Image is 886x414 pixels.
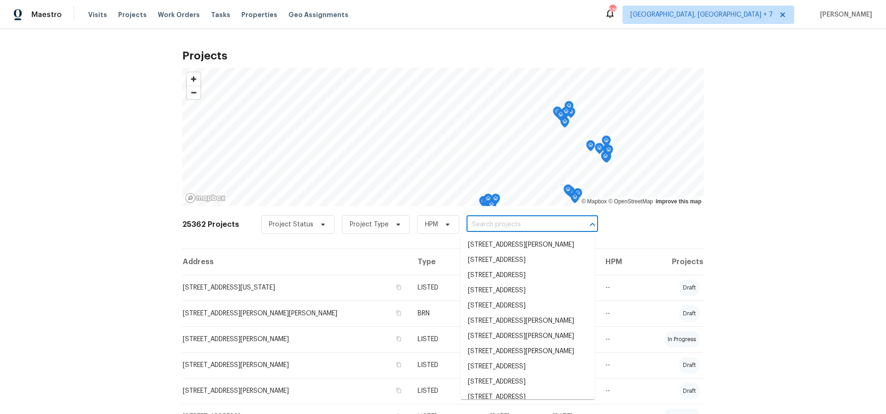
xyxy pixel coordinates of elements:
h2: 25362 Projects [182,220,239,229]
th: Address [182,249,410,275]
div: Map marker [562,106,571,121]
td: [STREET_ADDRESS][PERSON_NAME] [182,352,410,378]
li: [STREET_ADDRESS][PERSON_NAME] [461,329,595,344]
li: [STREET_ADDRESS][PERSON_NAME] [461,237,595,253]
div: Map marker [491,194,500,208]
button: Zoom in [187,72,200,86]
li: [STREET_ADDRESS] [461,390,595,405]
div: Map marker [601,151,610,166]
span: [PERSON_NAME] [816,10,872,19]
div: in progress [664,331,700,348]
td: LISTED [410,275,483,301]
span: Maestro [31,10,62,19]
td: LISTED [410,352,483,378]
td: [STREET_ADDRESS][PERSON_NAME][PERSON_NAME] [182,301,410,326]
a: Improve this map [656,198,701,205]
li: [STREET_ADDRESS] [461,359,595,374]
li: [STREET_ADDRESS] [461,298,595,313]
button: Copy Address [395,309,403,317]
th: Type [410,249,483,275]
button: Copy Address [395,361,403,369]
li: [STREET_ADDRESS] [461,283,595,298]
span: HPM [425,220,438,229]
div: Map marker [479,196,488,210]
span: Project Type [350,220,389,229]
a: Mapbox homepage [185,193,226,203]
div: 58 [609,6,616,15]
button: Close [586,218,599,231]
button: Copy Address [395,386,403,395]
div: Map marker [482,195,491,210]
div: Map marker [564,101,574,115]
td: -- [598,352,640,378]
td: BRN [410,301,483,326]
span: Tasks [211,12,230,18]
td: [STREET_ADDRESS][PERSON_NAME] [182,326,410,352]
div: Map marker [487,200,496,214]
li: [STREET_ADDRESS][PERSON_NAME] [461,313,595,329]
div: Map marker [563,184,573,199]
span: Geo Assignments [288,10,348,19]
span: Work Orders [158,10,200,19]
td: -- [598,326,640,352]
span: [GEOGRAPHIC_DATA], [GEOGRAPHIC_DATA] + 7 [630,10,773,19]
th: Projects [640,249,704,275]
div: Map marker [559,109,568,123]
button: Copy Address [395,283,403,291]
li: [STREET_ADDRESS] [461,268,595,283]
li: [STREET_ADDRESS] [461,374,595,390]
li: [STREET_ADDRESS][PERSON_NAME] [461,344,595,359]
a: OpenStreetMap [608,198,653,205]
div: Map marker [556,110,565,124]
li: [STREET_ADDRESS] [461,253,595,268]
span: Properties [241,10,277,19]
button: Copy Address [395,335,403,343]
td: -- [598,275,640,301]
td: LISTED [410,326,483,352]
div: draft [679,383,700,399]
th: HPM [598,249,640,275]
div: Map marker [586,140,595,154]
canvas: Map [182,68,704,206]
div: Map marker [573,188,582,202]
div: draft [679,357,700,373]
div: Map marker [595,143,604,157]
a: Mapbox [581,198,607,205]
div: Map marker [570,192,580,207]
button: Zoom out [187,86,200,99]
span: Project Status [269,220,313,229]
div: Map marker [553,106,562,121]
td: [STREET_ADDRESS][US_STATE] [182,275,410,301]
div: draft [679,279,700,296]
div: draft [679,305,700,322]
div: Map marker [484,194,493,208]
h2: Projects [182,51,704,60]
td: -- [598,301,640,326]
td: LISTED [410,378,483,404]
td: -- [598,378,640,404]
span: Visits [88,10,107,19]
input: Search projects [467,218,572,232]
div: Map marker [602,136,611,150]
td: [STREET_ADDRESS][PERSON_NAME] [182,378,410,404]
span: Projects [118,10,147,19]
